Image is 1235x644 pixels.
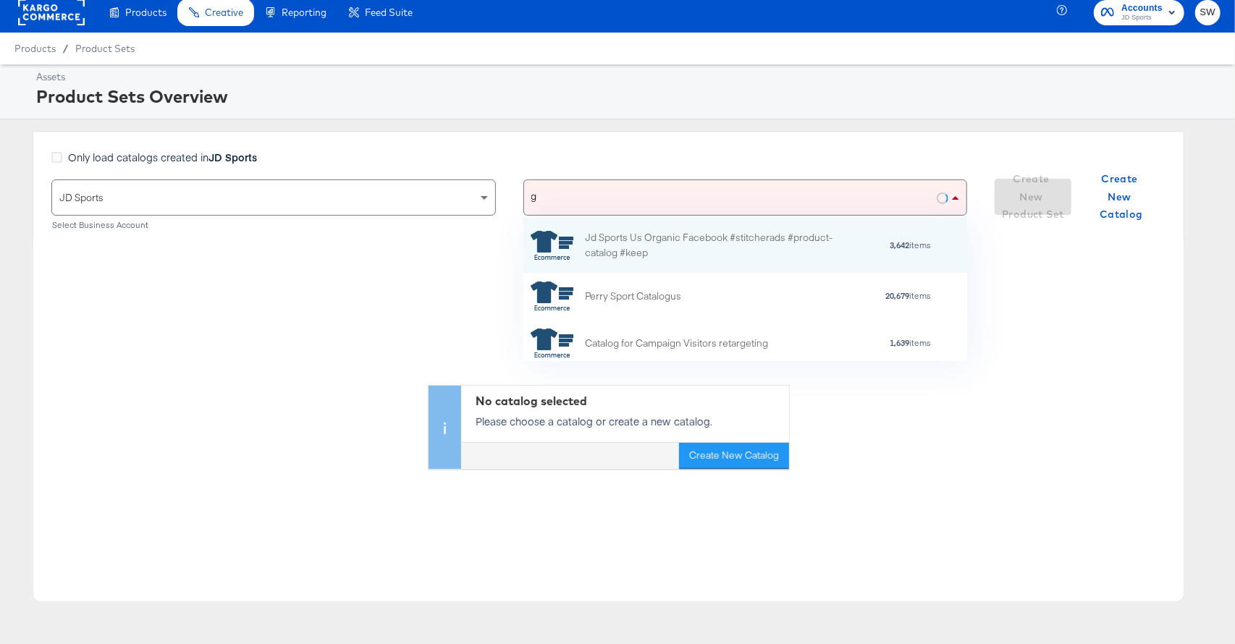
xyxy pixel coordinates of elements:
[1201,4,1215,21] span: SW
[585,336,768,351] div: Catalog for Campaign Visitors retargeting
[476,414,782,428] p: Please choose a catalog or create a new catalog.
[125,7,167,18] span: Products
[681,291,932,301] div: items
[585,289,681,304] div: Perry Sport Catalogus
[208,150,257,164] strong: JD Sports
[885,290,909,301] strong: 20,679
[14,43,56,54] span: Products
[1083,179,1160,215] button: Create New Catalog
[282,7,326,18] span: Reporting
[75,43,135,54] a: Product Sets
[68,150,257,164] span: Only load catalogs created in
[768,338,932,348] div: items
[36,84,1217,109] div: Product Sets Overview
[476,393,782,410] div: No catalog selected
[56,43,75,54] span: /
[36,70,1217,84] div: Assets
[59,191,104,204] span: JD Sports
[585,230,838,260] div: Jd Sports Us Organic Facebook #stitcherads #product-catalog #keep
[1121,1,1163,16] span: Accounts
[365,7,413,18] span: Feed Suite
[679,443,789,469] button: Create New Catalog
[1121,12,1163,24] span: JD Sports
[838,240,932,250] div: items
[1089,170,1154,224] span: Create New Catalog
[51,220,496,230] div: Select Business Account
[890,240,909,250] strong: 3,642
[205,7,243,18] span: Creative
[523,218,968,363] div: grid
[890,337,909,348] strong: 1,639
